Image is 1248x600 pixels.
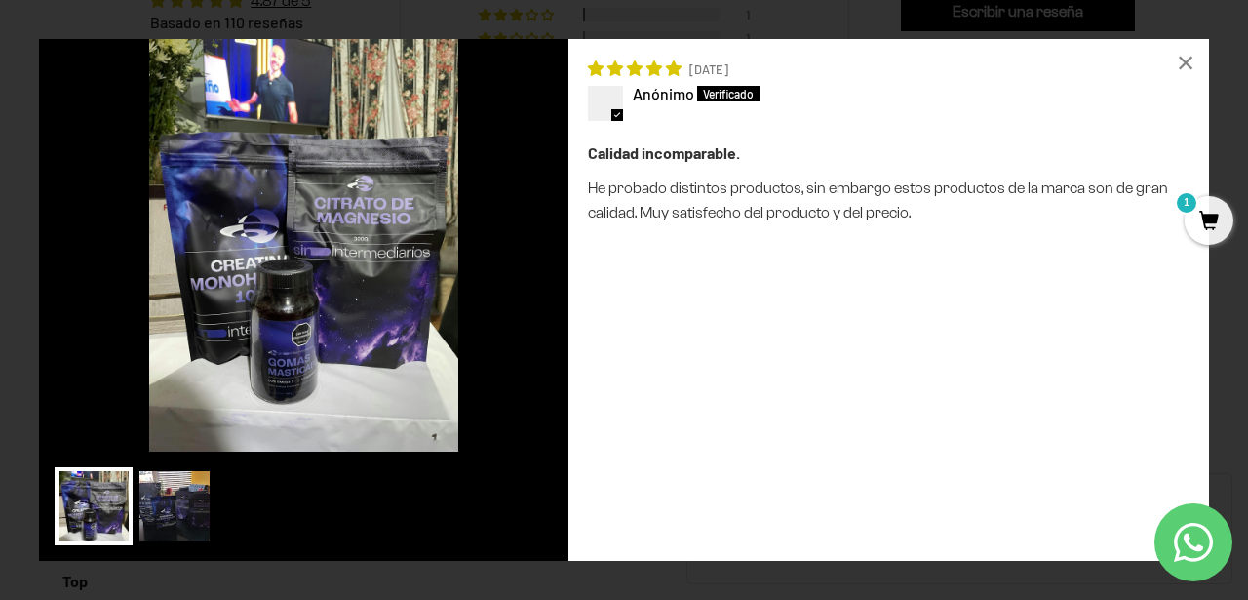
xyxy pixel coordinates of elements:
mark: 1 [1175,191,1198,215]
span: [DATE] [689,61,728,77]
img: User picture [136,467,214,545]
div: Calidad incomparable. [588,140,1189,166]
img: User picture [55,467,133,545]
a: 1 [1185,212,1233,233]
p: He probado distintos productos, sin embargo estos productos de la marca son de gran calidad. Muy ... [588,176,1189,225]
span: Anónimo [633,84,694,102]
div: × [1162,39,1209,86]
span: 5 star review [588,59,682,77]
img: 1720156895__img_6205__original.jpeg [39,39,568,452]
